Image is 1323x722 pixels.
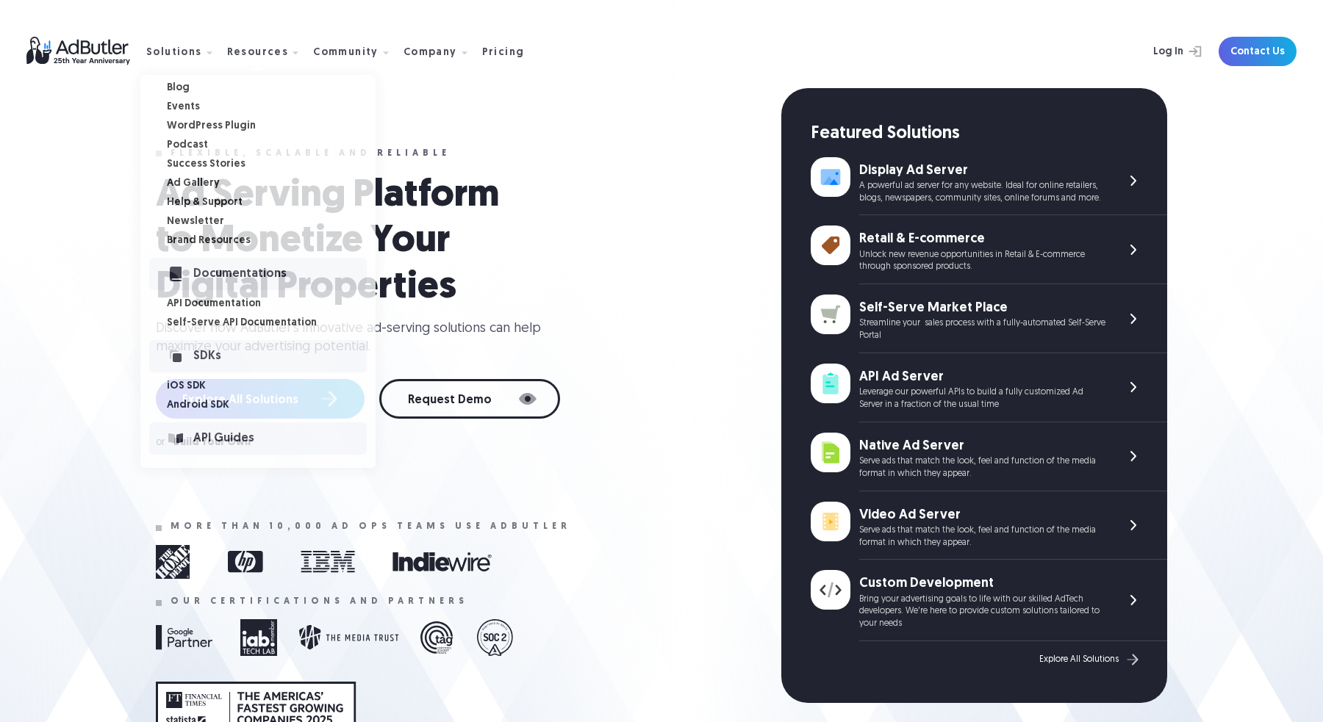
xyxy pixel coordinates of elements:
[811,353,1167,422] a: API Ad Server Leverage our powerful APIs to build a fully customized Ad Server in a fraction of t...
[146,48,202,58] div: Solutions
[227,48,289,58] div: Resources
[167,121,376,131] a: WordPress Plugin
[811,491,1167,560] a: Video Ad Server Serve ads that match the look, feel and function of the media format in which the...
[811,284,1167,353] a: Self-Serve Market Place Streamline your sales process with a fully-automated Self-Serve Portal
[859,593,1105,630] div: Bring your advertising goals to life with our skilled AdTech developers. We're here to provide cu...
[859,574,1105,593] div: Custom Development
[167,299,376,309] a: API Documentation
[379,379,560,419] a: Request Demo
[167,381,376,391] a: iOS SDK
[1219,37,1297,66] a: Contact Us
[167,102,376,112] a: Events
[859,437,1105,455] div: Native Ad Server
[1039,654,1119,665] div: Explore All Solutions
[193,433,367,444] div: API Guides
[859,455,1105,480] div: Serve ads that match the look, feel and function of the media format in which they appear.
[171,596,468,607] div: Our certifications and partners
[167,83,376,93] a: Blog
[167,400,376,411] a: Android SDK
[482,48,525,58] div: Pricing
[1114,37,1210,66] a: Log In
[811,215,1167,284] a: Retail & E-commerce Unlock new revenue opportunities in Retail & E-commerce through sponsored pro...
[859,386,1105,411] div: Leverage our powerful APIs to build a fully customized Ad Server in a fraction of the usual time
[811,560,1167,641] a: Custom Development Bring your advertising goals to life with our skilled AdTech developers. We're...
[167,159,376,170] a: Success Stories
[313,48,379,58] div: Community
[193,269,367,279] div: Documentations
[404,48,457,58] div: Company
[859,317,1105,342] div: Streamline your sales process with a fully-automated Self-Serve Portal
[167,217,376,227] a: Newsletter
[859,230,1105,248] div: Retail & E-commerce
[167,318,376,328] a: Self-Serve API Documentation
[811,147,1167,216] a: Display Ad Server A powerful ad server for any website. Ideal for online retailers, blogs, newspa...
[167,198,376,208] a: Help & Support
[859,506,1105,524] div: Video Ad Server
[167,178,376,189] a: Ad Gallery
[811,422,1167,491] a: Native Ad Server Serve ads that match the look, feel and function of the media format in which th...
[859,524,1105,549] div: Serve ads that match the look, feel and function of the media format in which they appear.
[167,236,376,246] a: Brand Resources
[171,521,571,532] div: More than 10,000 ad ops teams use adbutler
[859,368,1105,386] div: API Ad Server
[193,351,367,361] div: SDKs
[859,299,1105,317] div: Self-Serve Market Place
[859,180,1105,205] div: A powerful ad server for any website. Ideal for online retailers, blogs, newspapers, community si...
[1039,650,1142,669] a: Explore All Solutions
[859,249,1105,274] div: Unlock new revenue opportunities in Retail & E-commerce through sponsored products.
[859,162,1105,180] div: Display Ad Server
[811,122,1167,147] div: Featured Solutions
[167,140,376,151] a: Podcast
[482,45,537,58] a: Pricing
[140,422,376,455] a: API Guides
